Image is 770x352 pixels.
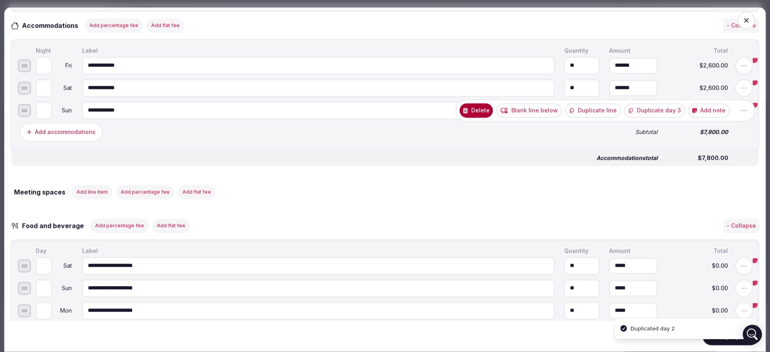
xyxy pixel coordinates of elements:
div: Night [34,46,74,55]
span: $0.00 [667,263,728,268]
span: $2,600.00 [667,85,728,91]
div: Label [81,246,556,255]
button: Blank line below [496,103,562,117]
div: Total [665,246,729,255]
span: $7,800.00 [667,155,728,161]
div: Quantity [563,246,601,255]
button: Add note [688,103,729,117]
div: Amount [608,46,659,55]
span: Accommodations total [596,155,658,161]
span: $2,600.00 [667,62,728,68]
div: Fri [53,62,73,68]
div: Total [665,46,729,55]
div: Day [34,246,74,255]
button: Duplicate day 3 [624,103,685,117]
button: Add accommodations [20,122,103,141]
button: Save proposal [703,328,759,345]
button: Add percentage fee [85,18,143,32]
button: Add line item [72,185,113,199]
button: Add percentage fee [116,185,174,199]
div: Sun [53,107,73,113]
h3: Accommodations [19,20,86,30]
div: Sat [53,263,73,268]
button: Add flat fee [146,18,184,32]
button: Delete [460,103,493,117]
div: Quantity [563,46,601,55]
div: Sun [53,285,73,291]
button: Add flat fee [152,218,190,233]
h3: Food and beverage [19,221,92,230]
button: Duplicate line [565,103,621,117]
span: $7,800.00 [667,129,728,135]
div: Subtotal [608,127,659,136]
button: - Collapse [723,218,759,233]
div: Mon [53,308,73,313]
span: $0.00 [667,308,728,313]
span: $0.00 [667,285,728,291]
div: Add accommodations [35,128,95,136]
h3: Meeting spaces [11,187,65,197]
div: Amount [608,246,659,255]
button: Add percentage fee [90,218,149,233]
div: Label [81,46,556,55]
button: Add flat fee [178,185,216,199]
div: Sat [53,85,73,91]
